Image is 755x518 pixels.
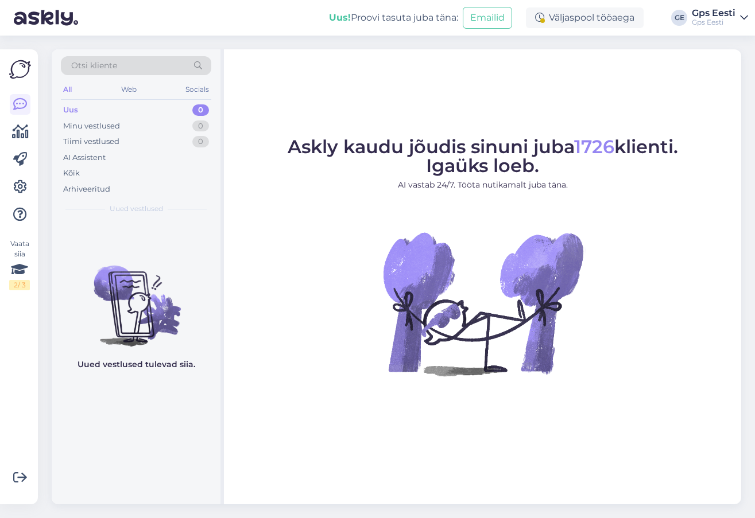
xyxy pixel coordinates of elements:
span: Askly kaudu jõudis sinuni juba klienti. Igaüks loeb. [288,135,678,177]
img: No Chat active [380,200,586,407]
div: Vaata siia [9,239,30,290]
div: Minu vestlused [63,120,120,132]
div: Socials [183,82,211,97]
div: 2 / 3 [9,280,30,290]
div: Kõik [63,168,80,179]
div: GE [671,10,687,26]
div: 0 [192,104,209,116]
div: Uus [63,104,78,116]
div: All [61,82,74,97]
img: Askly Logo [9,59,31,80]
div: Gps Eesti [692,18,735,27]
div: Arhiveeritud [63,184,110,195]
a: Gps EestiGps Eesti [692,9,748,27]
div: 0 [192,120,209,132]
div: Proovi tasuta juba täna: [329,11,458,25]
span: 1726 [574,135,614,158]
div: AI Assistent [63,152,106,163]
div: Tiimi vestlused [63,136,119,147]
button: Emailid [463,7,512,29]
p: Uued vestlused tulevad siia. [78,359,195,371]
span: Uued vestlused [110,204,163,214]
span: Otsi kliente [71,60,117,72]
img: No chats [52,245,220,348]
div: Web [119,82,139,97]
div: Gps Eesti [692,9,735,18]
div: Väljaspool tööaega [526,7,644,28]
div: 0 [192,136,209,147]
p: AI vastab 24/7. Tööta nutikamalt juba täna. [288,179,678,191]
b: Uus! [329,12,351,23]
